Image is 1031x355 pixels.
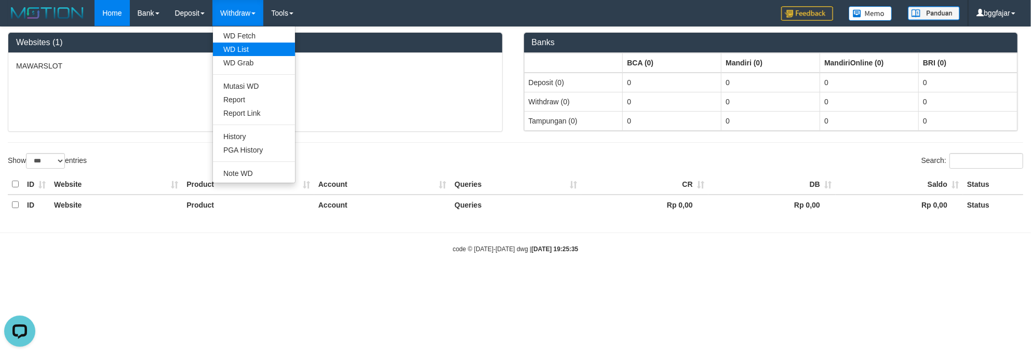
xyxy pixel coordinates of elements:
a: Mutasi WD [213,79,295,93]
th: Saldo [836,174,963,195]
a: WD List [213,43,295,56]
img: MOTION_logo.png [8,5,87,21]
img: Feedback.jpg [781,6,833,21]
th: DB [708,174,836,195]
a: WD Grab [213,56,295,70]
p: MAWARSLOT [16,61,494,71]
th: Account [314,195,450,215]
th: Website [50,174,182,195]
td: 0 [820,111,919,130]
a: History [213,130,295,143]
input: Search: [949,153,1023,169]
th: Status [963,195,1023,215]
th: Account [314,174,450,195]
th: Group: activate to sort column ascending [623,53,721,73]
img: panduan.png [908,6,960,20]
td: 0 [623,73,721,92]
small: code © [DATE]-[DATE] dwg | [453,245,579,253]
th: ID [23,195,50,215]
th: ID [23,174,50,195]
th: Rp 0,00 [581,195,708,215]
td: 0 [721,92,820,111]
label: Search: [921,153,1023,169]
button: Open LiveChat chat widget [4,4,35,35]
th: Status [963,174,1023,195]
td: 0 [919,111,1017,130]
select: Showentries [26,153,65,169]
a: WD Fetch [213,29,295,43]
a: Report [213,93,295,106]
th: Queries [450,195,581,215]
label: Show entries [8,153,87,169]
th: Product [182,174,314,195]
td: Tampungan (0) [524,111,623,130]
th: Group: activate to sort column ascending [524,53,623,73]
h3: Banks [532,38,1010,47]
td: Deposit (0) [524,73,623,92]
td: 0 [623,111,721,130]
th: Group: activate to sort column ascending [721,53,820,73]
a: Note WD [213,167,295,180]
td: 0 [820,73,919,92]
th: CR [581,174,708,195]
th: Queries [450,174,581,195]
th: Rp 0,00 [708,195,836,215]
th: Rp 0,00 [836,195,963,215]
a: PGA History [213,143,295,157]
th: Product [182,195,314,215]
td: 0 [721,73,820,92]
td: 0 [721,111,820,130]
strong: [DATE] 19:25:35 [531,245,578,253]
h3: Websites (1) [16,38,494,47]
td: 0 [919,92,1017,111]
th: Group: activate to sort column ascending [919,53,1017,73]
td: 0 [623,92,721,111]
td: 0 [919,73,1017,92]
th: Group: activate to sort column ascending [820,53,919,73]
a: Report Link [213,106,295,120]
th: Website [50,195,182,215]
td: Withdraw (0) [524,92,623,111]
td: 0 [820,92,919,111]
img: Button%20Memo.svg [849,6,892,21]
